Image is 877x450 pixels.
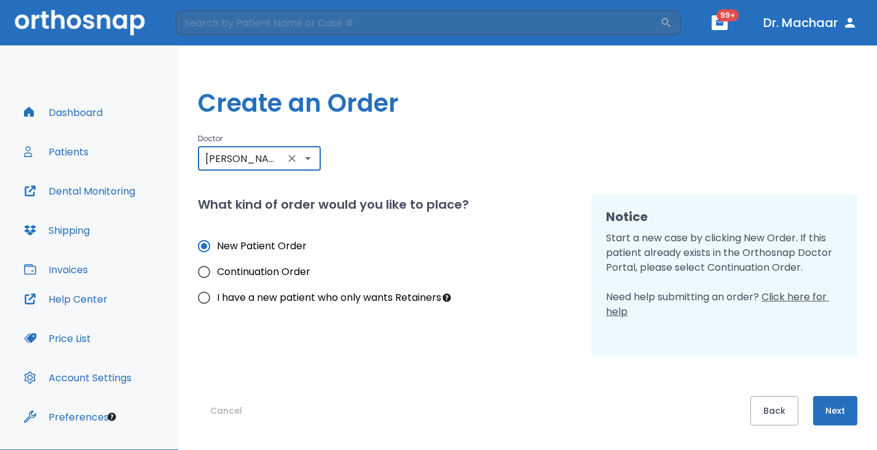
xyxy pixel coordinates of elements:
input: Select one [202,150,281,167]
button: Next [813,396,857,425]
h2: What kind of order would you like to place? [198,195,469,214]
div: Tooltip anchor [106,411,117,422]
span: Continuation Order [217,265,310,279]
button: Account Settings [17,363,139,392]
div: Tooltip anchor [441,292,452,303]
button: Dental Monitoring [17,176,143,206]
button: Patients [17,137,96,166]
p: Start a new case by clicking New Order. If this patient already exists in the Orthosnap Doctor Po... [606,231,843,319]
p: Doctor [198,131,321,146]
button: Cancel [198,396,254,425]
span: New Patient Order [217,239,307,254]
button: Help Center [17,284,115,314]
button: Dr. Machaar [758,12,862,34]
span: Click here for help [606,290,829,319]
button: Clear [283,150,301,167]
button: Open [299,150,317,167]
button: Invoices [17,255,95,284]
img: Orthosnap [15,10,145,35]
button: Dashboard [17,98,110,127]
button: Preferences [17,402,116,432]
input: Search by Patient Name or Case # [176,10,660,35]
button: Price List [17,324,98,353]
h1: Create an Order [198,85,857,122]
button: Back [750,396,798,425]
button: Shipping [17,215,97,245]
h2: Notice [606,208,843,226]
span: 99+ [717,9,739,21]
span: I have a new patient who only wants Retainers [217,290,441,305]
